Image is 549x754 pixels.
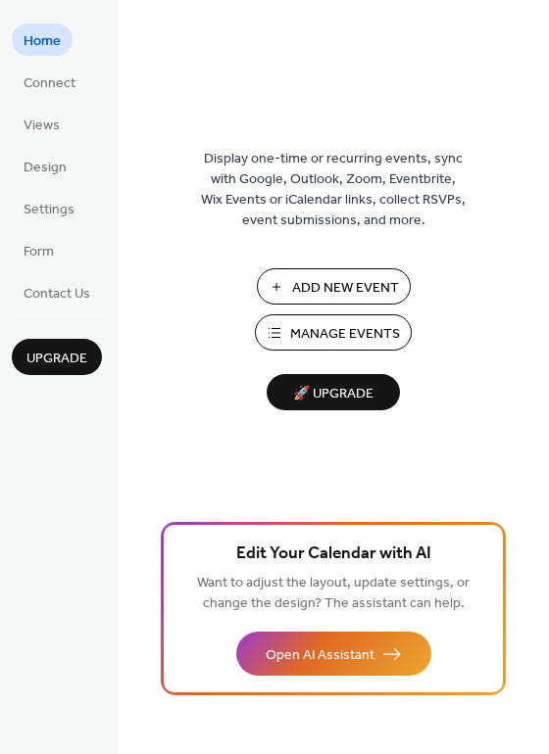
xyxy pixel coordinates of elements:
[24,31,61,52] span: Home
[12,66,87,98] a: Connect
[197,570,470,617] span: Want to adjust the layout, update settings, or change the design? The assistant can help.
[24,200,75,220] span: Settings
[12,234,66,266] a: Form
[24,242,54,262] span: Form
[236,541,431,568] span: Edit Your Calendar with AI
[12,339,102,375] button: Upgrade
[255,314,412,351] button: Manage Events
[26,349,87,369] span: Upgrade
[24,158,67,178] span: Design
[236,632,431,676] button: Open AI Assistant
[266,645,374,666] span: Open AI Assistant
[12,24,73,56] a: Home
[257,268,411,305] button: Add New Event
[290,324,400,345] span: Manage Events
[12,192,86,224] a: Settings
[278,381,388,407] span: 🚀 Upgrade
[24,73,75,94] span: Connect
[24,116,60,136] span: Views
[24,284,90,305] span: Contact Us
[12,108,72,140] a: Views
[292,278,399,299] span: Add New Event
[12,150,78,182] a: Design
[267,374,400,410] button: 🚀 Upgrade
[12,276,102,308] a: Contact Us
[201,149,466,231] span: Display one-time or recurring events, sync with Google, Outlook, Zoom, Eventbrite, Wix Events or ...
